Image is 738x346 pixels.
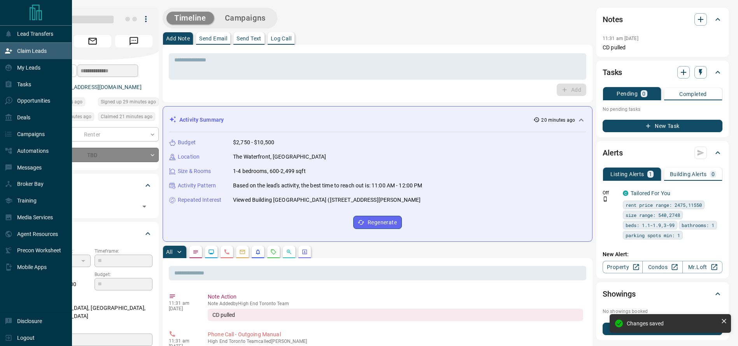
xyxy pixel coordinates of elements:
[169,301,196,306] p: 11:31 am
[95,248,153,255] p: Timeframe:
[239,249,245,255] svg: Emails
[208,249,214,255] svg: Lead Browsing Activity
[217,12,273,24] button: Campaigns
[603,288,636,300] h2: Showings
[603,120,722,132] button: New Task
[33,176,153,195] div: Tags
[302,249,308,255] svg: Agent Actions
[626,201,702,209] span: rent price range: 2475,11550
[603,13,623,26] h2: Notes
[353,216,402,229] button: Regenerate
[610,171,644,177] p: Listing Alerts
[233,182,422,190] p: Based on the lead's activity, the best time to reach out is: 11:00 AM - 12:00 PM
[712,171,715,177] p: 0
[627,320,718,327] div: Changes saved
[603,323,722,335] button: New Showing
[33,302,153,323] p: [GEOGRAPHIC_DATA], [GEOGRAPHIC_DATA], [GEOGRAPHIC_DATA]
[208,293,583,301] p: Note Action
[603,36,638,41] p: 11:31 am [DATE]
[541,117,575,124] p: 20 minutes ago
[208,330,583,339] p: Phone Call - Outgoing Manual
[271,36,291,41] p: Log Call
[603,147,623,159] h2: Alerts
[199,36,227,41] p: Send Email
[208,301,583,306] p: Note Added by High End Toronto Team
[178,182,216,190] p: Activity Pattern
[603,103,722,115] p: No pending tasks
[166,36,190,41] p: Add Note
[237,36,261,41] p: Send Text
[208,339,583,344] p: High End Toronto Team called [PERSON_NAME]
[603,261,643,273] a: Property
[603,143,722,162] div: Alerts
[603,66,622,79] h2: Tasks
[286,249,292,255] svg: Opportunities
[626,221,675,229] span: beds: 1.1-1.9,3-99
[233,138,274,147] p: $2,750 - $10,500
[178,167,211,175] p: Size & Rooms
[233,153,326,161] p: The Waterfront, [GEOGRAPHIC_DATA]
[33,148,159,162] div: TBD
[33,295,153,302] p: Areas Searched:
[101,113,153,121] span: Claimed 21 minutes ago
[623,190,628,196] div: condos.ca
[603,44,722,52] p: CD pulled
[617,91,638,96] p: Pending
[603,10,722,29] div: Notes
[224,249,230,255] svg: Calls
[642,261,682,273] a: Condos
[233,196,421,204] p: Viewed Building [GEOGRAPHIC_DATA] ([STREET_ADDRESS][PERSON_NAME]
[270,249,277,255] svg: Requests
[101,98,156,106] span: Signed up 29 minutes ago
[679,91,707,97] p: Completed
[603,285,722,303] div: Showings
[208,309,583,321] div: CD pulled
[603,196,608,202] svg: Push Notification Only
[98,98,159,108] div: Mon Oct 13 2025
[193,249,199,255] svg: Notes
[33,327,153,334] p: Motivation:
[98,112,159,123] div: Mon Oct 13 2025
[166,249,172,255] p: All
[169,338,196,344] p: 11:31 am
[167,12,214,24] button: Timeline
[233,167,306,175] p: 1-4 bedrooms, 600-2,499 sqft
[626,231,680,239] span: parking spots min: 1
[603,189,618,196] p: Off
[670,171,707,177] p: Building Alerts
[682,221,714,229] span: bathrooms: 1
[631,190,670,196] a: Tailored For You
[626,211,680,219] span: size range: 540,2748
[139,201,150,212] button: Open
[33,127,159,142] div: Renter
[178,138,196,147] p: Budget
[179,116,224,124] p: Activity Summary
[255,249,261,255] svg: Listing Alerts
[74,35,111,47] span: Email
[54,84,142,90] a: [EMAIL_ADDRESS][DOMAIN_NAME]
[642,91,645,96] p: 0
[95,271,153,278] p: Budget:
[178,153,200,161] p: Location
[603,63,722,82] div: Tasks
[33,224,153,243] div: Criteria
[603,250,722,259] p: New Alert:
[649,171,652,177] p: 1
[178,196,221,204] p: Repeated Interest
[603,308,722,315] p: No showings booked
[169,306,196,311] p: [DATE]
[682,261,722,273] a: Mr.Loft
[115,35,153,47] span: Message
[169,113,586,127] div: Activity Summary20 minutes ago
